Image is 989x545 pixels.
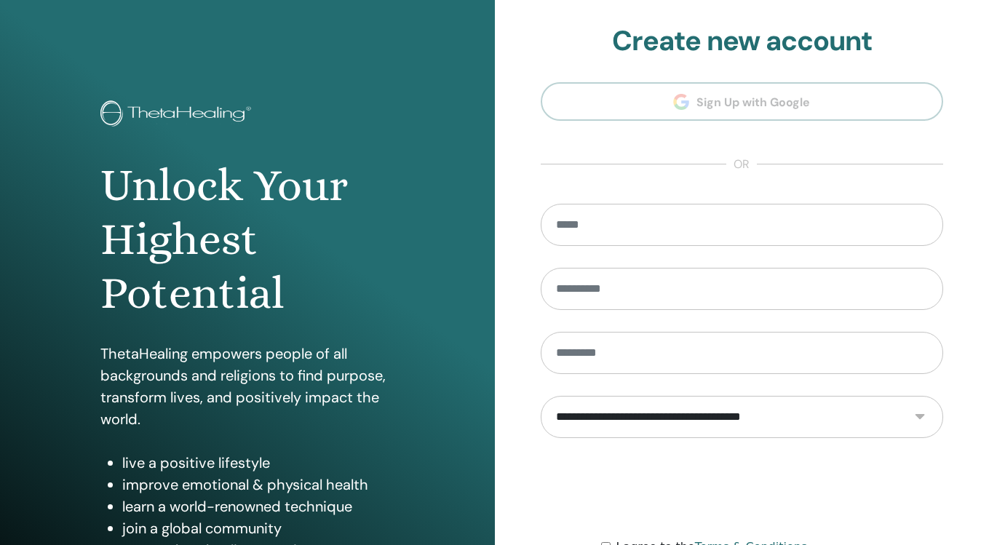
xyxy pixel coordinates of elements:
[122,517,394,539] li: join a global community
[122,452,394,474] li: live a positive lifestyle
[122,474,394,496] li: improve emotional & physical health
[726,156,757,173] span: or
[631,460,852,517] iframe: reCAPTCHA
[122,496,394,517] li: learn a world-renowned technique
[100,159,394,321] h1: Unlock Your Highest Potential
[100,343,394,430] p: ThetaHealing empowers people of all backgrounds and religions to find purpose, transform lives, a...
[541,25,944,58] h2: Create new account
